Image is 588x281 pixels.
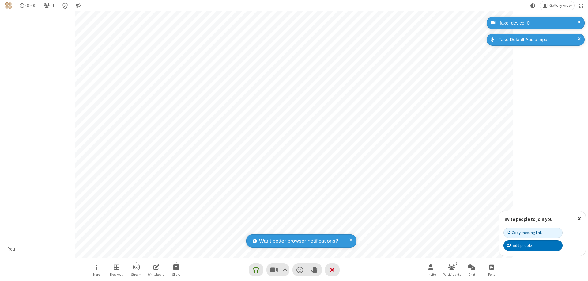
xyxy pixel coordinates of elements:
button: Open participant list [41,1,57,10]
span: 1 [52,3,55,9]
span: Gallery view [549,3,572,8]
button: Using system theme [528,1,538,10]
img: QA Selenium DO NOT DELETE OR CHANGE [5,2,12,9]
button: Change layout [540,1,574,10]
button: End or leave meeting [325,263,340,276]
div: You [6,246,17,253]
span: Share [172,273,180,276]
span: Whiteboard [148,273,164,276]
div: Copy meeting link [507,230,542,236]
span: Stream [131,273,141,276]
div: Meeting details Encryption enabled [59,1,71,10]
button: Add people [503,240,563,251]
span: Polls [488,273,495,276]
button: Stop video (⌘+Shift+V) [266,263,289,276]
div: fake_device_0 [498,20,580,27]
button: Fullscreen [577,1,586,10]
button: Start streaming [127,261,145,279]
button: Video setting [281,263,289,276]
span: Chat [468,273,475,276]
button: Open poll [482,261,501,279]
button: Raise hand [307,263,322,276]
button: Send a reaction [292,263,307,276]
button: Open menu [87,261,106,279]
button: Conversation [73,1,83,10]
span: Breakout [110,273,123,276]
button: Copy meeting link [503,228,563,238]
button: Connect your audio [249,263,263,276]
label: Invite people to join you [503,216,552,222]
button: Open participant list [443,261,461,279]
span: Want better browser notifications? [259,237,338,245]
button: Open chat [462,261,481,279]
span: Participants [443,273,461,276]
span: More [93,273,100,276]
button: Close popover [573,211,586,226]
div: Fake Default Audio Input [496,36,580,43]
button: Open shared whiteboard [147,261,165,279]
span: Invite [428,273,436,276]
button: Manage Breakout Rooms [107,261,126,279]
div: 1 [454,261,459,266]
div: Timer [17,1,39,10]
span: 00:00 [25,3,36,9]
button: Start sharing [167,261,185,279]
button: Invite participants (⌘+Shift+I) [423,261,441,279]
